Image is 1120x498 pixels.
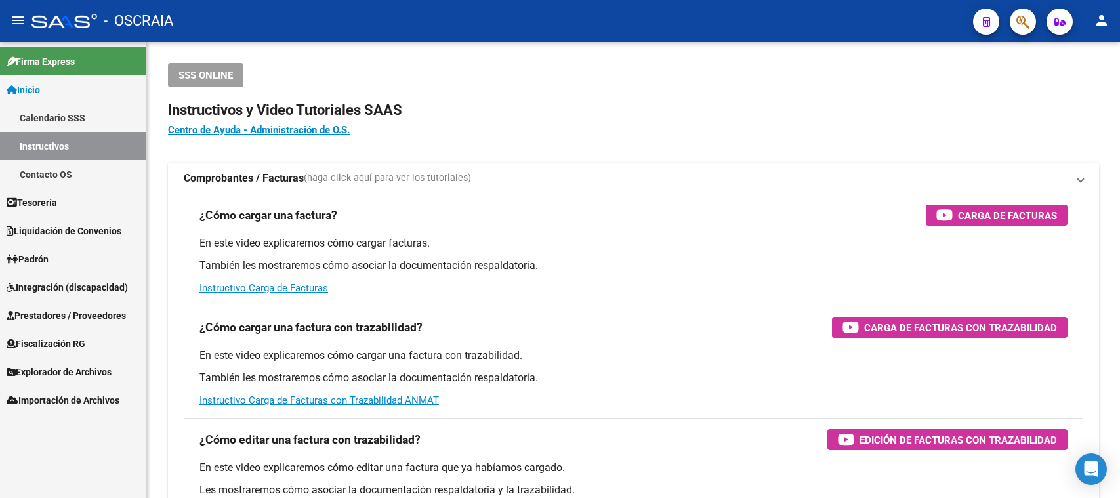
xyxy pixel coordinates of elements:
mat-icon: person [1094,12,1110,28]
a: Instructivo Carga de Facturas [199,282,328,294]
h3: ¿Cómo editar una factura con trazabilidad? [199,430,421,449]
button: SSS ONLINE [168,63,243,87]
span: (haga click aquí para ver los tutoriales) [304,171,471,186]
mat-expansion-panel-header: Comprobantes / Facturas(haga click aquí para ver los tutoriales) [168,163,1099,194]
h2: Instructivos y Video Tutoriales SAAS [168,98,1099,123]
h3: ¿Cómo cargar una factura? [199,206,337,224]
button: Carga de Facturas con Trazabilidad [832,317,1068,338]
strong: Comprobantes / Facturas [184,171,304,186]
span: Prestadores / Proveedores [7,308,126,323]
span: - OSCRAIA [104,7,173,35]
mat-icon: menu [10,12,26,28]
p: También les mostraremos cómo asociar la documentación respaldatoria. [199,371,1068,385]
span: Carga de Facturas con Trazabilidad [864,320,1057,336]
p: En este video explicaremos cómo cargar una factura con trazabilidad. [199,348,1068,363]
p: Les mostraremos cómo asociar la documentación respaldatoria y la trazabilidad. [199,483,1068,497]
span: Fiscalización RG [7,337,85,351]
span: Inicio [7,83,40,97]
p: En este video explicaremos cómo cargar facturas. [199,236,1068,251]
div: Open Intercom Messenger [1075,453,1107,485]
span: Tesorería [7,196,57,210]
span: Importación de Archivos [7,393,119,407]
p: También les mostraremos cómo asociar la documentación respaldatoria. [199,259,1068,273]
span: Explorador de Archivos [7,365,112,379]
p: En este video explicaremos cómo editar una factura que ya habíamos cargado. [199,461,1068,475]
a: Centro de Ayuda - Administración de O.S. [168,124,350,136]
span: Padrón [7,252,49,266]
a: Instructivo Carga de Facturas con Trazabilidad ANMAT [199,394,439,406]
h3: ¿Cómo cargar una factura con trazabilidad? [199,318,423,337]
span: Carga de Facturas [958,207,1057,224]
span: Edición de Facturas con Trazabilidad [860,432,1057,448]
span: Liquidación de Convenios [7,224,121,238]
span: Firma Express [7,54,75,69]
span: SSS ONLINE [178,70,233,81]
span: Integración (discapacidad) [7,280,128,295]
button: Edición de Facturas con Trazabilidad [827,429,1068,450]
button: Carga de Facturas [926,205,1068,226]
